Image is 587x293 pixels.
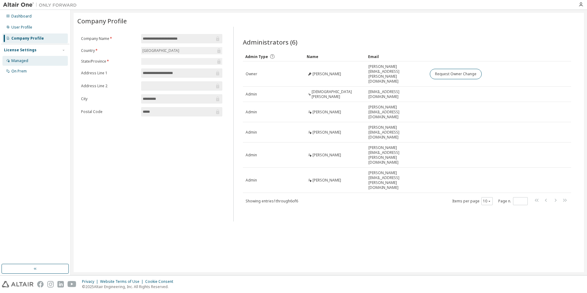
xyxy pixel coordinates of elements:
[313,130,341,135] span: [PERSON_NAME]
[11,58,28,63] div: Managed
[245,54,268,59] span: Admin Type
[11,36,44,41] div: Company Profile
[246,92,257,97] span: Admin
[313,178,341,183] span: [PERSON_NAME]
[11,14,32,19] div: Dashboard
[368,64,424,84] span: [PERSON_NAME][EMAIL_ADDRESS][PERSON_NAME][DOMAIN_NAME]
[368,145,424,165] span: [PERSON_NAME][EMAIL_ADDRESS][PERSON_NAME][DOMAIN_NAME]
[246,178,257,183] span: Admin
[313,153,341,158] span: [PERSON_NAME]
[11,69,27,74] div: On Prem
[142,47,180,54] div: [GEOGRAPHIC_DATA]
[246,110,257,115] span: Admin
[368,105,424,119] span: [PERSON_NAME][EMAIL_ADDRESS][DOMAIN_NAME]
[81,48,138,53] label: Country
[81,109,138,114] label: Postal Code
[2,281,33,287] img: altair_logo.svg
[307,52,363,61] div: Name
[81,36,138,41] label: Company Name
[11,25,32,30] div: User Profile
[57,281,64,287] img: linkedin.svg
[246,198,298,204] span: Showing entries 1 through 6 of 6
[100,279,145,284] div: Website Terms of Use
[483,199,491,204] button: 10
[145,279,177,284] div: Cookie Consent
[77,17,127,25] span: Company Profile
[368,170,424,190] span: [PERSON_NAME][EMAIL_ADDRESS][PERSON_NAME][DOMAIN_NAME]
[37,281,44,287] img: facebook.svg
[3,2,80,8] img: Altair One
[368,125,424,140] span: [PERSON_NAME][EMAIL_ADDRESS][DOMAIN_NAME]
[452,197,493,205] span: Items per page
[246,153,257,158] span: Admin
[81,96,138,101] label: City
[246,130,257,135] span: Admin
[430,69,482,79] button: Request Owner Change
[81,84,138,88] label: Address Line 2
[68,281,76,287] img: youtube.svg
[82,279,100,284] div: Privacy
[141,47,222,54] div: [GEOGRAPHIC_DATA]
[368,89,424,99] span: [EMAIL_ADDRESS][DOMAIN_NAME]
[243,38,297,46] span: Administrators (6)
[4,48,37,53] div: License Settings
[246,72,257,76] span: Owner
[81,71,138,76] label: Address Line 1
[47,281,54,287] img: instagram.svg
[313,72,341,76] span: [PERSON_NAME]
[498,197,528,205] span: Page n.
[81,59,138,64] label: State/Province
[82,284,177,289] p: © 2025 Altair Engineering, Inc. All Rights Reserved.
[313,110,341,115] span: [PERSON_NAME]
[368,52,425,61] div: Email
[312,89,363,99] span: [DEMOGRAPHIC_DATA][PERSON_NAME]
